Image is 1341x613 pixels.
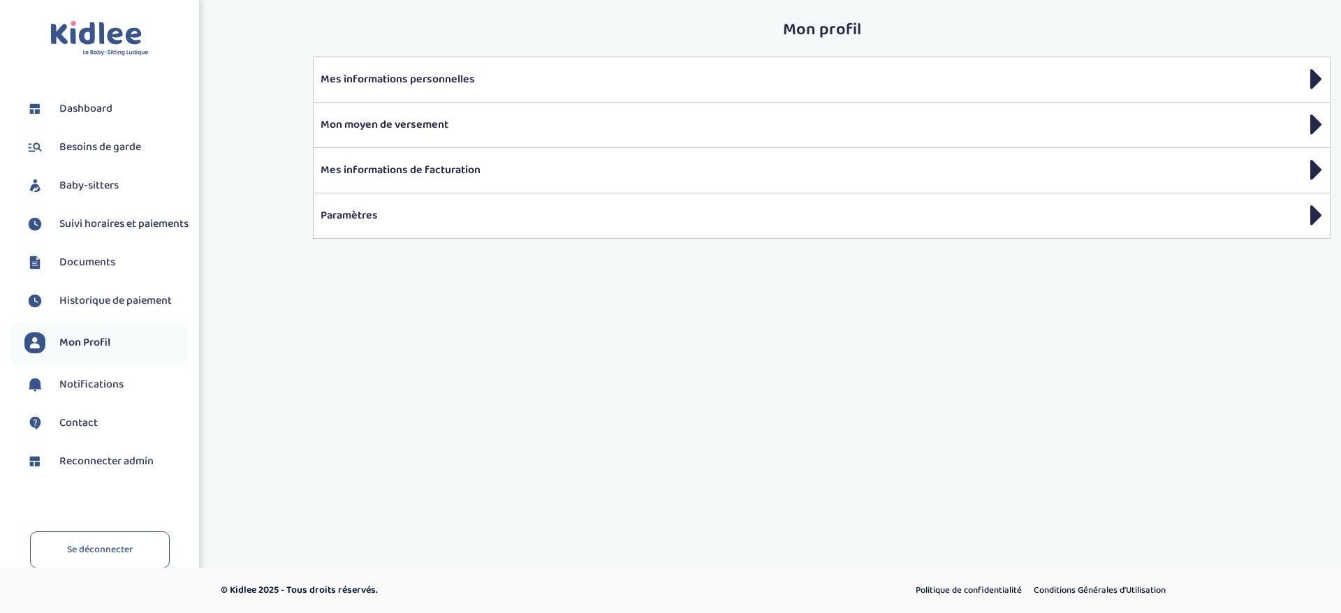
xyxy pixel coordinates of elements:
span: Contact [59,415,98,431]
a: Documents [24,252,189,273]
span: Documents [59,254,115,271]
span: Suivi horaires et paiements [59,216,189,232]
span: Dashboard [59,101,112,117]
span: Baby-sitters [59,177,119,194]
span: Historique de paiement [59,293,172,309]
a: Suivi horaires et paiements [24,214,189,235]
p: Mes informations de facturation [321,162,1323,179]
img: profil.svg [24,332,45,353]
p: Mon moyen de versement [321,117,1323,133]
span: Besoins de garde [59,139,141,156]
img: logo.svg [50,21,149,57]
img: notification.svg [24,374,45,395]
a: Conditions Générales d’Utilisation [1029,582,1171,600]
img: dashboard.svg [24,451,45,472]
h2: Mon profil [313,21,1331,39]
p: Paramètres [321,207,1323,224]
span: Reconnecter admin [59,453,154,470]
a: Contact [24,413,189,434]
a: Politique de confidentialité [911,582,1027,600]
a: Notifications [24,374,189,395]
img: dashboard.svg [24,98,45,119]
p: © Kidlee 2025 - Tous droits réservés. [221,583,730,598]
a: Besoins de garde [24,137,189,158]
a: Reconnecter admin [24,451,189,472]
img: besoin.svg [24,137,45,158]
span: Notifications [59,376,124,393]
img: suivihoraire.svg [24,290,45,311]
a: Dashboard [24,98,189,119]
span: Mon Profil [59,334,110,351]
a: Baby-sitters [24,175,189,196]
a: Se déconnecter [30,531,170,568]
a: Mon Profil [24,332,189,353]
a: Historique de paiement [24,290,189,311]
img: documents.svg [24,252,45,273]
img: contact.svg [24,413,45,434]
p: Mes informations personnelles [321,71,1323,88]
img: suivihoraire.svg [24,214,45,235]
img: babysitters.svg [24,175,45,196]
